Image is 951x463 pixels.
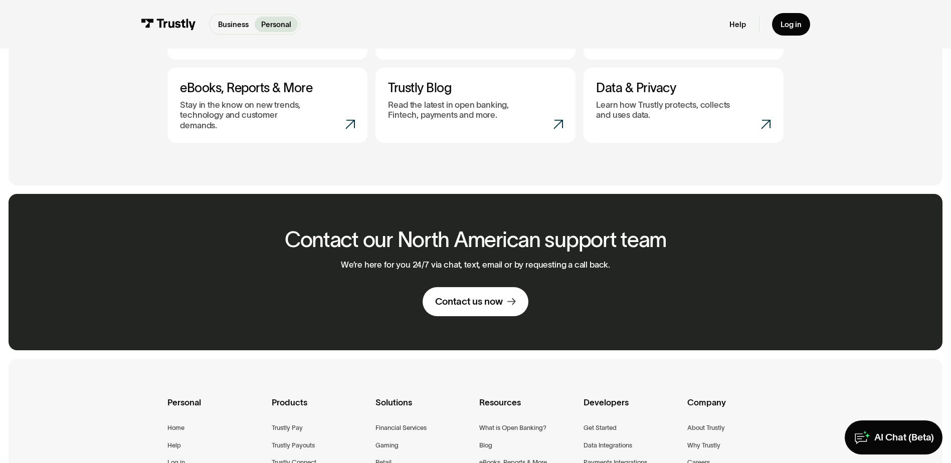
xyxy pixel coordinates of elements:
div: Company [687,396,784,422]
a: About Trustly [687,422,725,433]
div: Log in [781,20,802,29]
a: Financial Services [375,422,427,433]
a: Gaming [375,440,399,451]
a: AI Chat (Beta) [845,420,942,454]
h3: Trustly Blog [388,80,562,96]
a: Data Integrations [584,440,632,451]
div: Contact us now [435,296,503,308]
a: Trustly Pay [272,422,303,433]
a: Help [729,20,746,29]
div: Personal [167,396,263,422]
a: Contact us now [423,287,528,317]
p: Personal [261,19,291,30]
div: AI Chat (Beta) [874,431,934,444]
div: Products [272,396,368,422]
a: Home [167,422,184,433]
p: Business [218,19,249,30]
img: Trustly Logo [141,19,196,30]
a: Why Trustly [687,440,720,451]
div: Solutions [375,396,471,422]
p: We’re here for you 24/7 via chat, text, email or by requesting a call back. [341,260,610,270]
a: Business [212,17,255,32]
a: Get Started [584,422,617,433]
a: Blog [479,440,492,451]
a: eBooks, Reports & MoreStay in the know on new trends, technology and customer demands. [167,68,367,143]
h2: Contact our North American support team [285,228,666,252]
p: Read the latest in open banking, Fintech, payments and more. [388,100,523,120]
div: Developers [584,396,679,422]
h3: Data & Privacy [596,80,771,96]
p: Learn how Trustly protects, collects and uses data. [596,100,731,120]
a: Help [167,440,181,451]
p: Stay in the know on new trends, technology and customer demands. [180,100,315,130]
a: Log in [772,13,810,36]
div: Resources [479,396,576,422]
a: Trustly Payouts [272,440,315,451]
a: Personal [255,17,297,32]
a: Trustly BlogRead the latest in open banking, Fintech, payments and more. [375,68,576,143]
h3: eBooks, Reports & More [180,80,354,96]
a: What is Open Banking? [479,422,546,433]
a: Data & PrivacyLearn how Trustly protects, collects and uses data. [584,68,784,143]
